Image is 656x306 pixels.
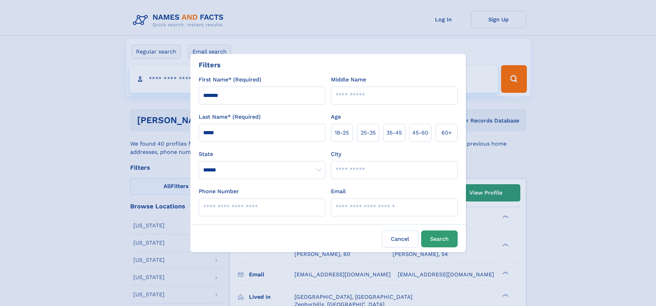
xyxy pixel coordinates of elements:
[335,129,349,137] span: 18‑25
[412,129,428,137] span: 45‑60
[382,230,418,247] label: Cancel
[331,150,341,158] label: City
[361,129,376,137] span: 25‑35
[199,187,239,196] label: Phone Number
[199,60,221,70] div: Filters
[421,230,458,247] button: Search
[386,129,402,137] span: 35‑45
[331,76,366,84] label: Middle Name
[199,150,325,158] label: State
[331,113,341,121] label: Age
[331,187,346,196] label: Email
[441,129,452,137] span: 60+
[199,76,261,84] label: First Name* (Required)
[199,113,261,121] label: Last Name* (Required)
